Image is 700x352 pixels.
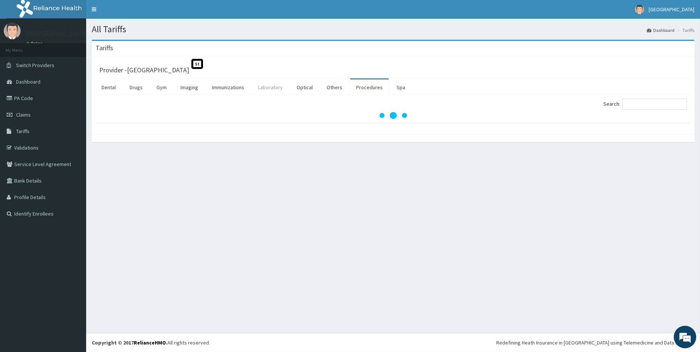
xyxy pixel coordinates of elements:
[151,79,173,95] a: Gym
[96,79,122,95] a: Dental
[291,79,319,95] a: Optical
[175,79,204,95] a: Imaging
[391,79,411,95] a: Spa
[99,67,189,73] h3: Provider - [GEOGRAPHIC_DATA]
[86,333,700,352] footer: All rights reserved.
[647,27,675,33] a: Dashboard
[16,111,31,118] span: Claims
[675,27,694,33] li: Tariffs
[206,79,250,95] a: Immunizations
[350,79,389,95] a: Procedures
[496,339,694,346] div: Redefining Heath Insurance in [GEOGRAPHIC_DATA] using Telemedicine and Data Science!
[191,59,203,69] span: St
[16,78,40,85] span: Dashboard
[622,99,687,110] input: Search:
[96,45,113,51] h3: Tariffs
[16,62,54,69] span: Switch Providers
[134,339,166,346] a: RelianceHMO
[378,100,408,130] svg: audio-loading
[252,79,289,95] a: Laboratory
[649,6,694,13] span: [GEOGRAPHIC_DATA]
[26,30,88,37] p: [GEOGRAPHIC_DATA]
[92,339,167,346] strong: Copyright © 2017 .
[124,79,149,95] a: Drugs
[92,24,694,34] h1: All Tariffs
[16,128,30,135] span: Tariffs
[603,99,687,110] label: Search:
[321,79,348,95] a: Others
[4,22,21,39] img: User Image
[635,5,644,14] img: User Image
[26,41,44,46] a: Online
